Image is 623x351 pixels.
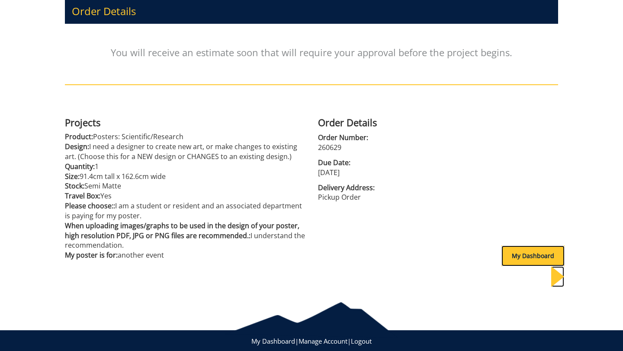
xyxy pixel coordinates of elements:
p: I understand the recommendation. [65,221,305,251]
a: Manage Account [299,337,347,345]
h4: Projects [65,117,305,128]
span: My poster is for: [65,250,118,260]
span: Due Date: [318,158,558,168]
span: Please choose:: [65,201,115,211]
p: 91.4cm tall x 162.6cm wide [65,172,305,182]
p: Yes [65,191,305,201]
h4: Order Details [318,117,558,128]
span: When uploading images/graphs to be used in the design of your poster, high resolution PDF, JPG or... [65,221,299,240]
span: Travel Box: [65,191,100,201]
div: My Dashboard [501,246,565,266]
p: 260629 [318,143,558,153]
a: My Dashboard [251,337,295,345]
p: Posters: Scientific/Research [65,132,305,142]
p: You will receive an estimate soon that will require your approval before the project begins. [65,28,558,77]
span: Order Number: [318,133,558,143]
span: Delivery Address: [318,183,558,193]
p: 1 [65,162,305,172]
span: Design: [65,142,89,151]
p: [DATE] [318,168,558,178]
span: Product: [65,132,93,141]
span: Size: [65,172,80,181]
p: Pickup Order [318,192,558,202]
p: another event [65,250,305,260]
span: Quantity: [65,162,95,171]
a: My Dashboard [501,252,565,260]
span: Stock: [65,181,84,191]
p: I need a designer to create new art, or make changes to existing art. (Choose this for a NEW desi... [65,142,305,162]
p: Semi Matte [65,181,305,191]
p: I am a student or resident and an associated department is paying for my poster. [65,201,305,221]
a: Logout [351,337,372,345]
